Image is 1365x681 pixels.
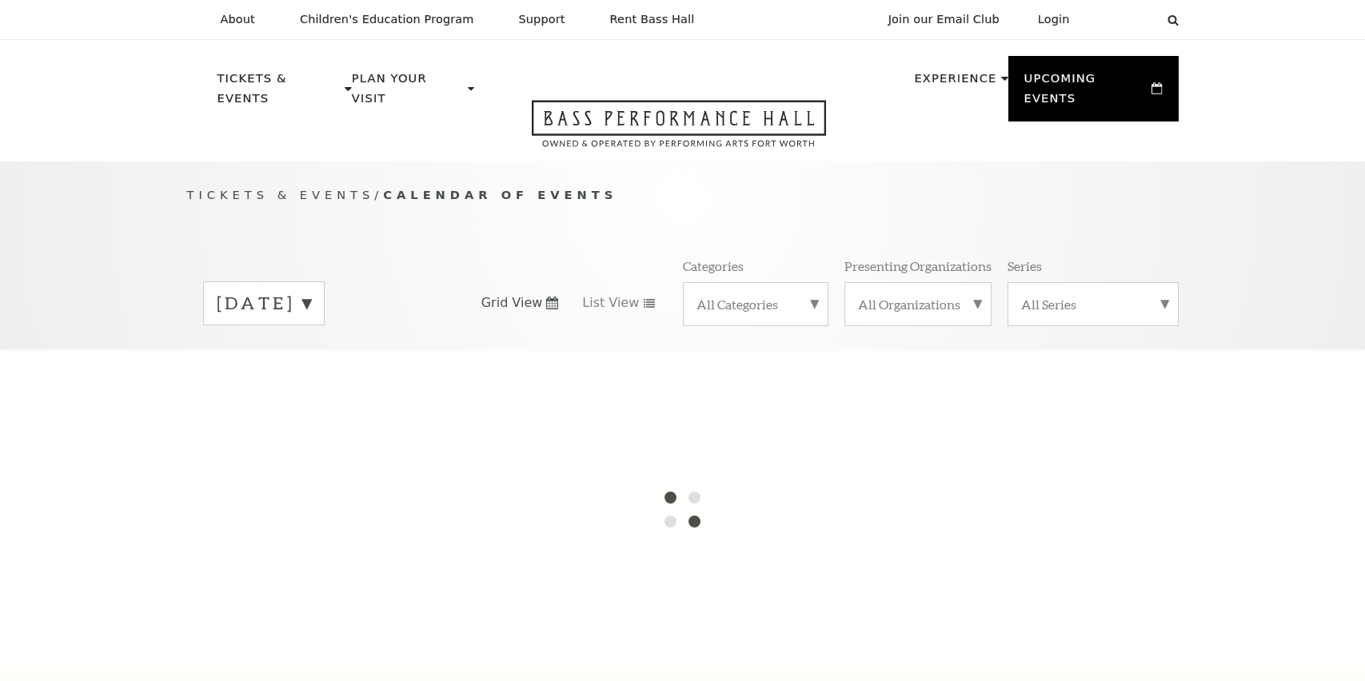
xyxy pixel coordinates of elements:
p: / [187,185,1179,205]
p: Rent Bass Hall [610,13,695,26]
span: Calendar of Events [383,188,617,201]
p: Categories [683,257,744,274]
p: Children's Education Program [300,13,474,26]
p: Presenting Organizations [844,257,992,274]
label: All Series [1021,296,1165,313]
p: Upcoming Events [1024,69,1148,117]
p: Plan Your Visit [352,69,464,117]
p: Support [519,13,565,26]
p: Tickets & Events [218,69,341,117]
span: List View [582,294,639,312]
p: Experience [914,69,996,98]
p: Series [1008,257,1042,274]
p: About [221,13,255,26]
label: [DATE] [217,291,311,316]
label: All Categories [696,296,815,313]
select: Select: [1096,12,1152,27]
span: Tickets & Events [187,188,375,201]
span: Grid View [481,294,543,312]
label: All Organizations [858,296,978,313]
